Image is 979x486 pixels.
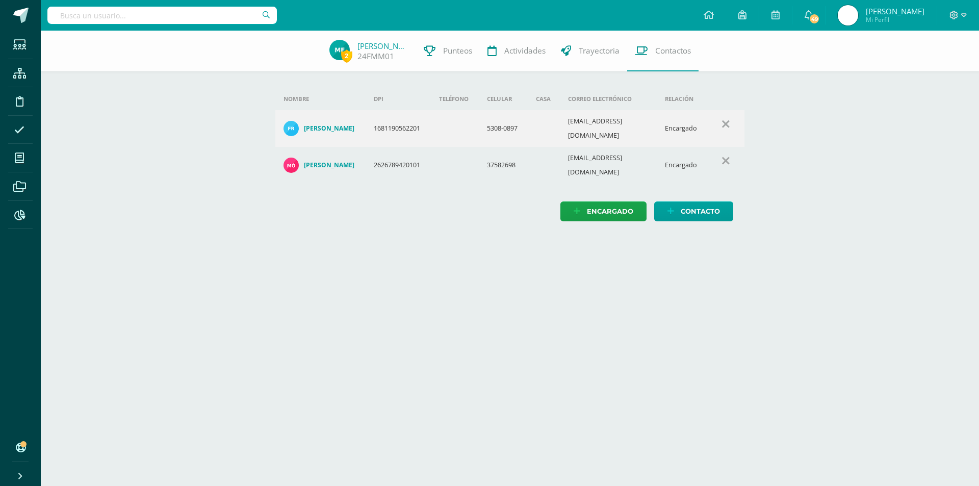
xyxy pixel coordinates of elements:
span: [PERSON_NAME] [866,6,924,16]
span: Punteos [443,45,472,56]
span: Trayectoria [579,45,620,56]
img: c087774d01ade12aa848355876729e70.png [329,40,350,60]
span: 2 [341,49,352,62]
a: Contacto [654,201,733,221]
input: Busca un usuario... [47,7,277,24]
td: [EMAIL_ADDRESS][DOMAIN_NAME] [560,147,656,184]
td: Encargado [657,147,707,184]
a: Encargado [560,201,647,221]
th: Celular [479,88,528,110]
a: Punteos [416,31,480,71]
span: Encargado [587,202,633,221]
img: 316ec0d3e0ee468e26ab1532ab3bfb5e.png [284,158,299,173]
td: Encargado [657,110,707,147]
a: [PERSON_NAME] [284,121,358,136]
a: Actividades [480,31,553,71]
td: 5308-0897 [479,110,528,147]
span: Contacto [681,202,720,221]
th: Casa [528,88,560,110]
a: 24FMM01 [357,51,394,62]
h4: [PERSON_NAME] [304,161,354,169]
td: 2626789420101 [366,147,431,184]
a: [PERSON_NAME] [284,158,358,173]
h4: [PERSON_NAME] [304,124,354,133]
img: a8cfd91e3d5b001357805ae076bff015.png [284,121,299,136]
th: Teléfono [431,88,479,110]
th: Nombre [275,88,366,110]
td: 1681190562201 [366,110,431,147]
a: Trayectoria [553,31,627,71]
td: [EMAIL_ADDRESS][DOMAIN_NAME] [560,110,656,147]
span: Actividades [504,45,546,56]
a: [PERSON_NAME] [357,41,408,51]
span: 49 [809,13,820,24]
th: Correo electrónico [560,88,656,110]
th: Relación [657,88,707,110]
img: d000ed20f6d9644579c3948aeb2832cc.png [838,5,858,25]
span: Mi Perfil [866,15,924,24]
th: DPI [366,88,431,110]
a: Contactos [627,31,699,71]
span: Contactos [655,45,691,56]
td: 37582698 [479,147,528,184]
